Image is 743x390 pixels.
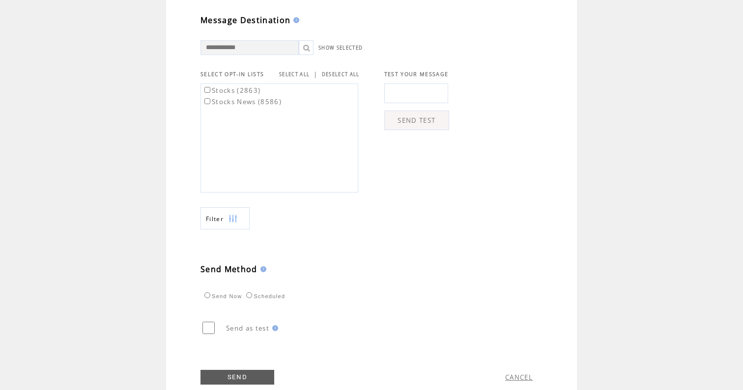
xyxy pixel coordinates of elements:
a: Filter [200,207,250,229]
span: Show filters [206,215,224,223]
a: CANCEL [505,373,533,382]
input: Send Now [204,292,210,298]
a: SEND [200,370,274,385]
span: Send as test [226,324,269,333]
label: Stocks News (8586) [202,97,282,106]
img: help.gif [269,325,278,331]
input: Scheduled [246,292,252,298]
span: Message Destination [200,15,290,26]
label: Scheduled [244,293,285,299]
span: TEST YOUR MESSAGE [384,71,449,78]
label: Stocks (2863) [202,86,260,95]
a: SEND TEST [384,111,449,130]
a: DESELECT ALL [322,71,360,78]
input: Stocks News (8586) [204,98,210,104]
a: SELECT ALL [279,71,310,78]
label: Send Now [202,293,242,299]
span: SELECT OPT-IN LISTS [200,71,264,78]
img: help.gif [257,266,266,272]
input: Stocks (2863) [204,87,210,93]
span: | [314,70,317,79]
span: Send Method [200,264,257,275]
img: help.gif [290,17,299,23]
a: SHOW SELECTED [318,45,363,51]
img: filters.png [229,208,237,230]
